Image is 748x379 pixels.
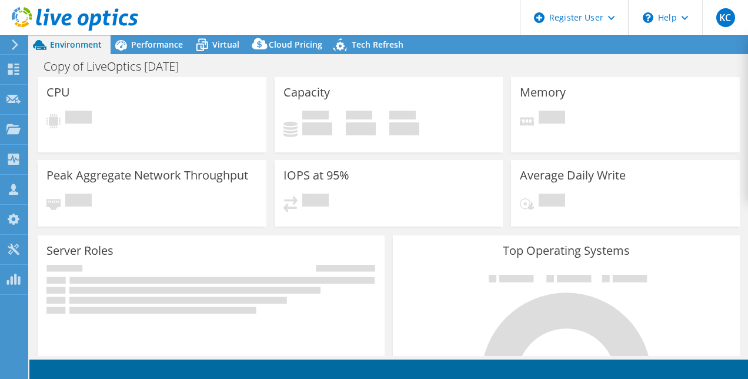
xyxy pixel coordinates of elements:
span: Total [389,111,416,122]
span: Pending [302,194,329,210]
h3: Server Roles [46,244,113,257]
h3: Top Operating Systems [402,244,731,257]
svg: \n [643,12,653,23]
span: Free [346,111,372,122]
span: Environment [50,39,102,50]
span: Pending [539,194,565,210]
span: Performance [131,39,183,50]
h4: 0 GiB [389,122,419,135]
span: Used [302,111,329,122]
h3: Peak Aggregate Network Throughput [46,169,248,182]
h3: Average Daily Write [520,169,626,182]
span: Pending [65,111,92,127]
h3: Memory [520,86,566,99]
span: Tech Refresh [352,39,403,50]
span: Virtual [212,39,239,50]
h1: Copy of LiveOptics [DATE] [38,60,197,73]
h3: Capacity [283,86,330,99]
span: Cloud Pricing [269,39,322,50]
h4: 0 GiB [346,122,376,135]
h4: 0 GiB [302,122,332,135]
span: KC [716,8,735,27]
span: Pending [65,194,92,210]
h3: IOPS at 95% [283,169,349,182]
span: Pending [539,111,565,127]
h3: CPU [46,86,70,99]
